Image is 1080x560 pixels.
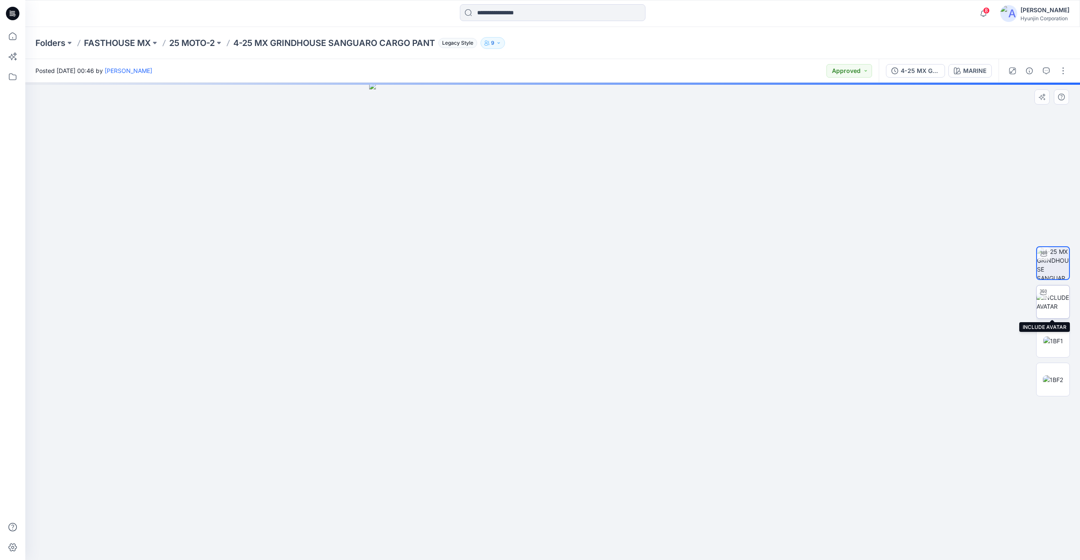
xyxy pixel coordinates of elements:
[481,37,505,49] button: 9
[435,37,477,49] button: Legacy Style
[983,7,990,14] span: 8
[233,37,435,49] p: 4-25 MX GRINDHOUSE SANGUARO CARGO PANT
[901,66,940,75] div: 4-25 MX GRINDHOUSE SANGUARO CARGO PANT
[105,67,152,74] a: [PERSON_NAME]
[1000,5,1017,22] img: avatar
[886,64,945,78] button: 4-25 MX GRINDHOUSE SANGUARO CARGO PANT
[1037,247,1069,279] img: 4-25 MX GRINDHOUSE SANGUARO CARGO PANT
[491,38,494,48] p: 9
[1023,64,1036,78] button: Details
[438,38,477,48] span: Legacy Style
[1043,375,1063,384] img: 1BF2
[35,37,65,49] a: Folders
[963,66,986,75] div: MARINE
[84,37,151,49] a: FASTHOUSE MX
[948,64,992,78] button: MARINE
[35,66,152,75] span: Posted [DATE] 00:46 by
[1021,15,1069,22] div: Hyunjin Corporation
[1043,337,1063,345] img: 1BF1
[1021,5,1069,15] div: [PERSON_NAME]
[169,37,215,49] a: 25 MOTO-2
[1037,293,1069,311] img: INCLUDE AVATAR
